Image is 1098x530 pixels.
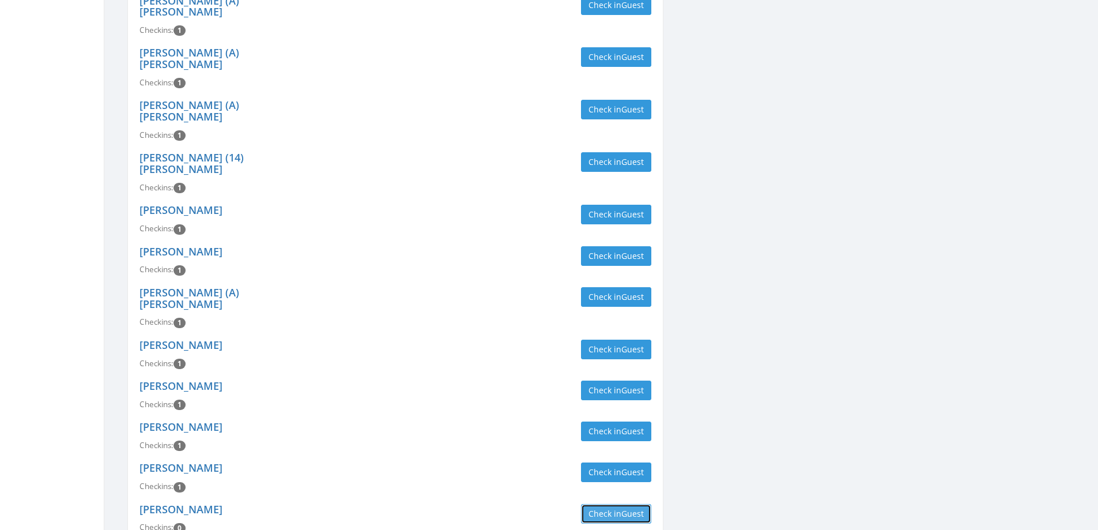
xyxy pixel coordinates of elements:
a: [PERSON_NAME] [139,379,222,393]
button: Check inGuest [581,463,651,482]
button: Check inGuest [581,47,651,67]
button: Check inGuest [581,152,651,172]
span: Checkins: [139,130,173,140]
span: Checkins: [139,264,173,275]
span: Checkins: [139,182,173,193]
a: [PERSON_NAME] [139,461,222,475]
span: Checkins: [139,481,173,491]
a: [PERSON_NAME] (A) [PERSON_NAME] [139,285,239,311]
span: Guest [621,156,644,167]
button: Check inGuest [581,340,651,359]
a: [PERSON_NAME] [139,203,222,217]
span: Guest [621,291,644,302]
span: Checkin count [173,25,186,36]
button: Check inGuest [581,381,651,400]
span: Checkins: [139,25,173,35]
button: Check inGuest [581,205,651,224]
span: Checkin count [173,400,186,410]
button: Check inGuest [581,246,651,266]
a: [PERSON_NAME] [139,338,222,352]
span: Guest [621,467,644,478]
span: Checkin count [173,359,186,369]
a: [PERSON_NAME] [139,245,222,258]
a: [PERSON_NAME] [139,420,222,434]
span: Guest [621,385,644,396]
a: [PERSON_NAME] [139,502,222,516]
span: Checkins: [139,399,173,409]
span: Checkin count [173,130,186,141]
button: Check inGuest [581,100,651,119]
a: [PERSON_NAME] (A) [PERSON_NAME] [139,46,239,71]
span: Guest [621,250,644,261]
span: Guest [621,344,644,355]
span: Checkin count [173,183,186,193]
a: [PERSON_NAME] (14) [PERSON_NAME] [139,151,244,176]
span: Checkin count [173,441,186,451]
button: Check inGuest [581,504,651,524]
span: Checkin count [173,318,186,328]
a: [PERSON_NAME] (A) [PERSON_NAME] [139,98,239,123]
span: Checkin count [173,224,186,235]
span: Checkins: [139,440,173,450]
span: Checkins: [139,77,173,88]
span: Guest [621,426,644,437]
span: Guest [621,104,644,115]
span: Checkin count [173,482,186,493]
span: Checkins: [139,317,173,327]
span: Checkin count [173,78,186,88]
span: Checkin count [173,265,186,276]
span: Guest [621,508,644,519]
span: Guest [621,209,644,220]
button: Check inGuest [581,287,651,307]
span: Checkins: [139,223,173,234]
span: Guest [621,51,644,62]
button: Check inGuest [581,422,651,441]
span: Checkins: [139,358,173,369]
